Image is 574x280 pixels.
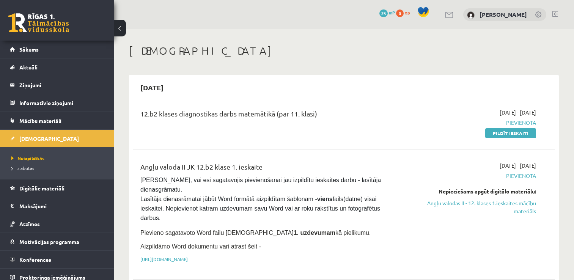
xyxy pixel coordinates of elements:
span: Atzīmes [19,220,40,227]
span: [DATE] - [DATE] [500,109,536,116]
span: Konferences [19,256,51,263]
span: [DATE] - [DATE] [500,162,536,170]
a: Aktuāli [10,58,104,76]
a: Digitālie materiāli [10,179,104,197]
a: Motivācijas programma [10,233,104,250]
a: Informatīvie ziņojumi [10,94,104,112]
a: [DEMOGRAPHIC_DATA] [10,130,104,147]
legend: Informatīvie ziņojumi [19,94,104,112]
a: Pildīt ieskaiti [485,128,536,138]
span: Izlabotās [11,165,34,171]
span: 0 [396,9,404,17]
a: Neizpildītās [11,155,106,162]
div: 12.b2 klases diagnostikas darbs matemātikā (par 11. klasi) [140,109,400,123]
legend: Ziņojumi [19,76,104,94]
a: [PERSON_NAME] [480,11,527,18]
span: Digitālie materiāli [19,185,64,192]
a: Sākums [10,41,104,58]
span: Mācību materiāli [19,117,61,124]
a: 23 mP [379,9,395,16]
span: xp [405,9,410,16]
span: Aizpildāmo Word dokumentu vari atrast šeit - [140,243,261,250]
a: Izlabotās [11,165,106,171]
a: 0 xp [396,9,414,16]
span: Neizpildītās [11,155,44,161]
a: Rīgas 1. Tālmācības vidusskola [8,13,69,32]
h1: [DEMOGRAPHIC_DATA] [129,44,559,57]
strong: 1. uzdevumam [294,230,335,236]
span: mP [389,9,395,16]
span: [PERSON_NAME], vai esi sagatavojis pievienošanai jau izpildītu ieskaites darbu - lasītāja dienasg... [140,177,383,221]
div: Nepieciešams apgūt digitālo materiālu: [412,187,536,195]
a: Konferences [10,251,104,268]
a: Maksājumi [10,197,104,215]
a: [URL][DOMAIN_NAME] [140,256,188,262]
span: Sākums [19,46,39,53]
a: Angļu valodas II - 12. klases 1.ieskaites mācību materiāls [412,199,536,215]
strong: viens [317,196,333,202]
span: Pievienota [412,119,536,127]
a: Mācību materiāli [10,112,104,129]
span: Pievieno sagatavoto Word failu [DEMOGRAPHIC_DATA] kā pielikumu. [140,230,371,236]
span: [DEMOGRAPHIC_DATA] [19,135,79,142]
a: Atzīmes [10,215,104,233]
div: Angļu valoda II JK 12.b2 klase 1. ieskaite [140,162,400,176]
h2: [DATE] [133,79,171,96]
span: Aktuāli [19,64,38,71]
legend: Maksājumi [19,197,104,215]
span: Motivācijas programma [19,238,79,245]
span: Pievienota [412,172,536,180]
img: Annija Madara Kļaviņa [467,11,475,19]
a: Ziņojumi [10,76,104,94]
span: 23 [379,9,388,17]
